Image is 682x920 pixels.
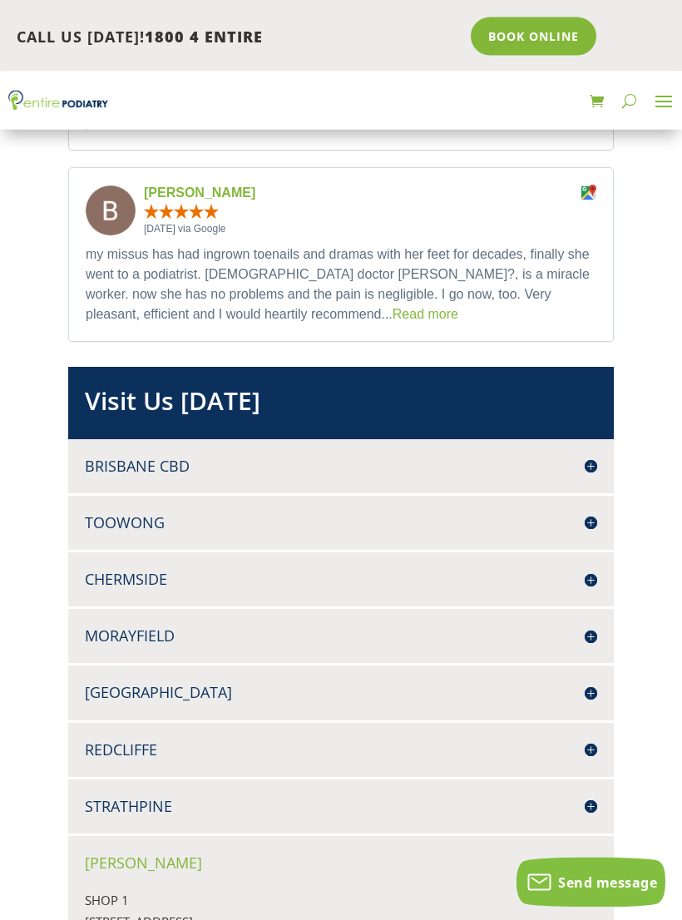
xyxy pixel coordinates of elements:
h4: [GEOGRAPHIC_DATA] [85,683,597,704]
h4: Strathpine [85,797,597,818]
h4: Morayfield [85,626,597,647]
h4: Chermside [85,570,597,591]
a: Read more [393,308,458,322]
h4: Redcliffe [85,740,597,761]
h2: Visit Us [DATE] [85,384,597,428]
a: Book Online [471,17,596,56]
span: 1800 4 ENTIRE [145,27,263,47]
h4: Brisbane CBD [85,457,597,477]
h4: [PERSON_NAME] [85,853,597,874]
p: my missus has had ingrown toenails and dramas with her feet for decades, finally she went to a po... [86,245,596,325]
button: Send message [516,858,665,908]
span: Rated 5 [144,205,219,220]
h4: Toowong [85,513,597,534]
h3: [PERSON_NAME] [144,185,571,203]
span: Send message [558,873,657,892]
p: CALL US [DATE]! [17,27,459,48]
span: [DATE] via Google [144,224,596,237]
